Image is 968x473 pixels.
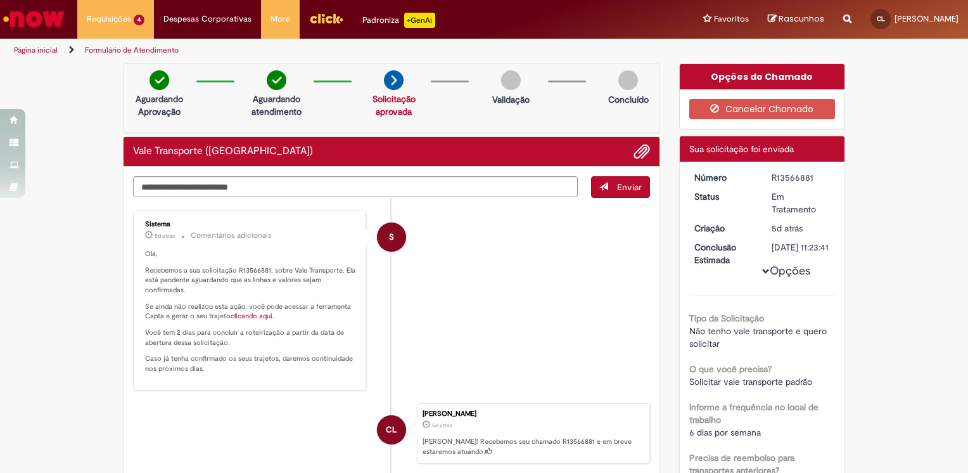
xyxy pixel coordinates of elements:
[87,13,131,25] span: Requisições
[685,222,763,235] dt: Criação
[145,302,356,321] p: Se ainda não realizou esta ação, você pode acessar a ferramenta Capta e gerar o seu trajeto
[231,311,274,321] a: clicando aqui.
[617,181,642,193] span: Enviar
[685,190,763,203] dt: Status
[163,13,252,25] span: Despesas Corporativas
[423,437,643,457] p: [PERSON_NAME]! Recebemos seu chamado R13566881 e em breve estaremos atuando.
[689,325,829,349] span: Não tenho vale transporte e quero solicitar
[267,70,286,90] img: check-circle-green.png
[386,415,397,445] span: CL
[689,401,818,425] b: Informe a frequência no local de trabalho
[772,222,831,235] div: 25/09/2025 14:23:37
[689,99,836,119] button: Cancelar Chamado
[680,64,845,89] div: Opções do Chamado
[133,403,650,464] li: Cecilia Aurora Lacerda Lino
[714,13,749,25] span: Favoritos
[779,13,824,25] span: Rascunhos
[377,415,406,444] div: Cecilia Aurora Lacerda Lino
[634,143,650,160] button: Adicionar anexos
[271,13,290,25] span: More
[133,146,313,157] h2: Vale Transporte (VT) Histórico de tíquete
[432,422,452,429] span: 5d atrás
[150,70,169,90] img: check-circle-green.png
[145,249,356,259] p: Olá,
[689,313,764,324] b: Tipo da Solicitação
[772,223,803,234] span: 5d atrás
[432,422,452,429] time: 25/09/2025 14:23:37
[423,410,643,418] div: [PERSON_NAME]
[689,363,772,375] b: O que você precisa?
[14,45,58,55] a: Página inicial
[10,39,636,62] ul: Trilhas de página
[772,223,803,234] time: 25/09/2025 14:23:37
[145,328,356,347] p: Você tem 2 dias para concluir a roteirização a partir da data de abertura dessa solicitação.
[895,13,958,24] span: [PERSON_NAME]
[608,93,649,106] p: Concluído
[129,93,190,118] p: Aguardando Aprovação
[145,221,356,228] div: Sistema
[145,266,356,295] p: Recebemos a sua solicitação R13566881, sobre Vale Transporte. Ela está pendente aguardando que as...
[772,171,831,184] div: R13566881
[591,176,650,198] button: Enviar
[377,223,406,252] div: System
[501,70,521,90] img: img-circle-grey.png
[191,230,272,241] small: Comentários adicionais
[373,93,416,117] a: Solicitação aprovada
[155,232,175,240] time: 25/09/2025 14:23:41
[389,222,394,252] span: S
[689,427,761,438] span: 6 dias por semana
[246,93,307,118] p: Aguardando atendimento
[689,143,794,155] span: Sua solicitação foi enviada
[145,354,356,373] p: Caso já tenha confirmado os seus trajetos, daremos continuidade nos próximos dias.
[384,70,404,90] img: arrow-next.png
[772,190,831,216] div: Em Tratamento
[689,376,812,387] span: Solicitar vale transporte padrão
[134,15,144,25] span: 4
[133,176,578,198] textarea: Digite sua mensagem aqui...
[618,70,638,90] img: img-circle-grey.png
[492,93,530,106] p: Validação
[772,241,831,254] div: [DATE] 11:23:41
[309,9,343,28] img: click_logo_yellow_360x200.png
[362,13,435,28] div: Padroniza
[877,15,885,23] span: CL
[404,13,435,28] p: +GenAi
[155,232,175,240] span: 5d atrás
[1,6,67,32] img: ServiceNow
[85,45,179,55] a: Formulário de Atendimento
[768,13,824,25] a: Rascunhos
[685,241,763,266] dt: Conclusão Estimada
[685,171,763,184] dt: Número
